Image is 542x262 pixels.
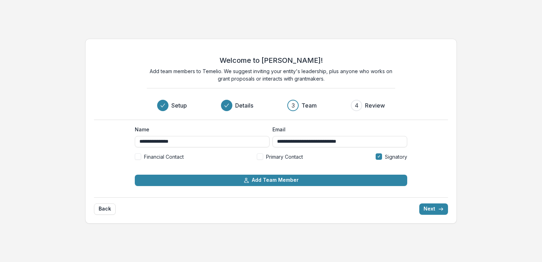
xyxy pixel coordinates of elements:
div: Progress [157,100,385,111]
span: Financial Contact [144,153,184,160]
h2: Welcome to [PERSON_NAME]! [220,56,323,65]
h3: Details [235,101,253,110]
span: Primary Contact [266,153,303,160]
p: Add team members to Temelio. We suggest inviting your entity's leadership, plus anyone who works ... [147,67,395,82]
button: Next [419,203,448,215]
label: Name [135,126,265,133]
h3: Review [365,101,385,110]
h3: Setup [171,101,187,110]
div: 4 [355,101,359,110]
h3: Team [302,101,317,110]
label: Email [272,126,403,133]
button: Add Team Member [135,175,407,186]
button: Back [94,203,116,215]
span: Signatory [385,153,407,160]
div: 3 [292,101,295,110]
